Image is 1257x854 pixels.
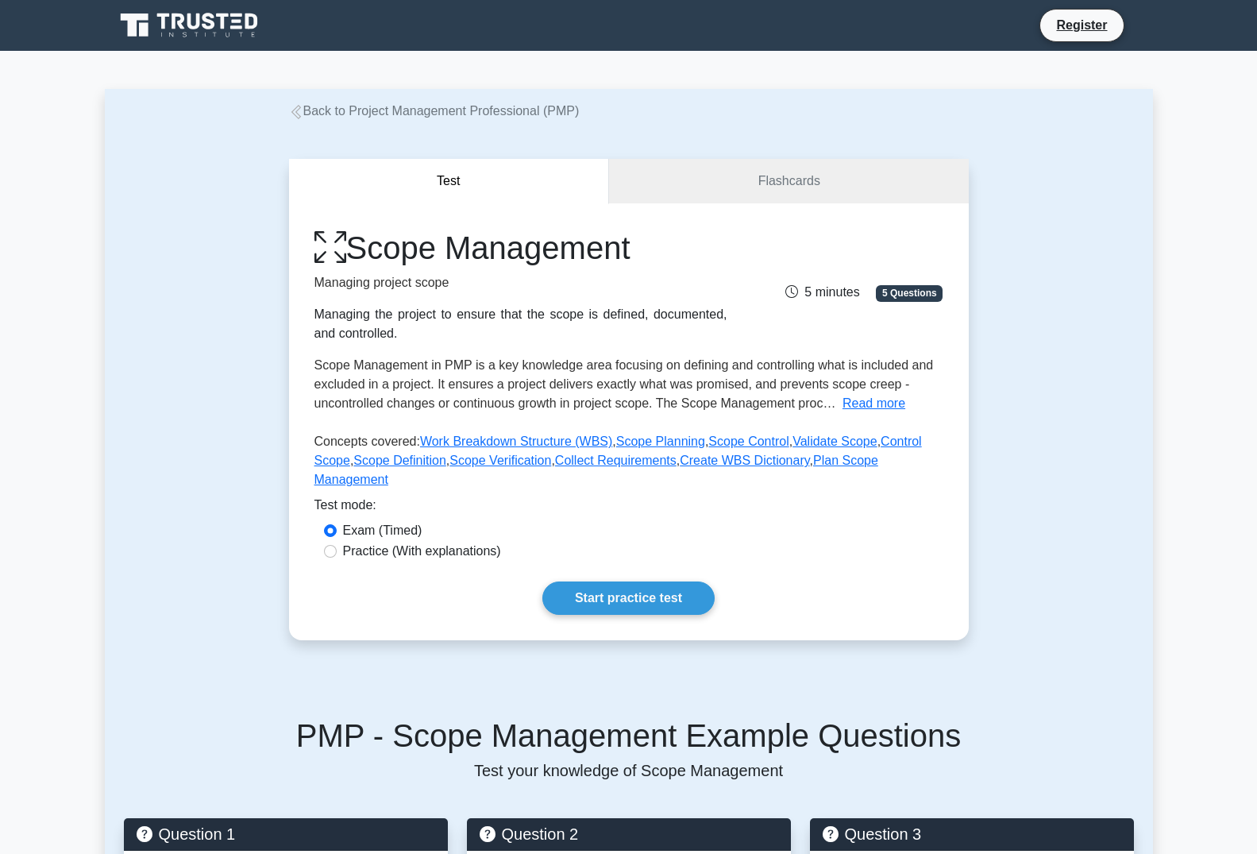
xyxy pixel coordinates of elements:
[823,825,1121,844] h5: Question 3
[420,435,612,448] a: Work Breakdown Structure (WBS)
[480,825,778,844] h5: Question 2
[314,432,943,496] p: Concepts covered: , , , , , , , , ,
[680,454,809,467] a: Create WBS Dictionary
[314,454,878,486] a: Plan Scope Management
[449,454,551,467] a: Scope Verification
[616,435,705,448] a: Scope Planning
[124,761,1134,780] p: Test your knowledge of Scope Management
[289,104,580,118] a: Back to Project Management Professional (PMP)
[542,582,715,615] a: Start practice test
[876,285,943,301] span: 5 Questions
[842,394,905,413] button: Read more
[314,273,727,292] p: Managing project scope
[343,542,501,561] label: Practice (With explanations)
[555,454,677,467] a: Collect Requirements
[137,825,435,844] h5: Question 1
[289,159,610,204] button: Test
[353,454,446,467] a: Scope Definition
[314,358,934,410] span: Scope Management in PMP is a key knowledge area focusing on defining and controlling what is incl...
[124,717,1134,755] h5: PMP - Scope Management Example Questions
[314,305,727,343] div: Managing the project to ensure that the scope is defined, documented, and controlled.
[708,435,789,448] a: Scope Control
[343,521,422,540] label: Exam (Timed)
[314,229,727,267] h1: Scope Management
[1047,15,1116,35] a: Register
[609,159,968,204] a: Flashcards
[314,496,943,521] div: Test mode:
[792,435,877,448] a: Validate Scope
[785,285,859,299] span: 5 minutes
